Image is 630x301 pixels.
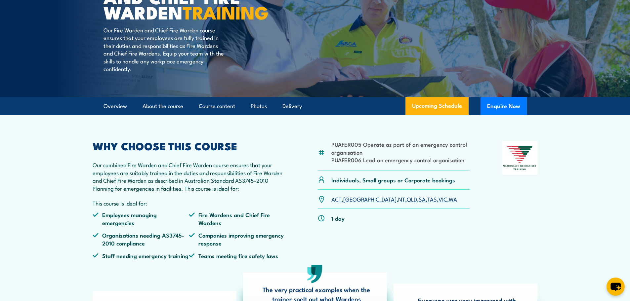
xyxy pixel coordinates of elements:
li: PUAFER005 Operate as part of an emergency control organisation [331,140,470,156]
a: WA [449,195,457,203]
img: Nationally Recognised Training logo. [502,141,538,175]
h2: WHY CHOOSE THIS COURSE [93,141,286,150]
a: Overview [104,97,127,115]
a: Course content [199,97,235,115]
p: 1 day [331,214,345,222]
p: Our combined Fire Warden and Chief Fire Warden course ensures that your employees are suitably tr... [93,161,286,192]
li: Organisations needing AS3745-2010 compliance [93,231,189,247]
a: Photos [251,97,267,115]
a: VIC [439,195,447,203]
button: Enquire Now [481,97,527,115]
li: Fire Wardens and Chief Fire Wardens [189,211,285,226]
li: Staff needing emergency training [93,252,189,259]
a: ACT [331,195,342,203]
a: TAS [427,195,437,203]
li: Companies improving emergency response [189,231,285,247]
button: chat-button [607,278,625,296]
a: SA [419,195,426,203]
p: Our Fire Warden and Chief Fire Warden course ensures that your employees are fully trained in the... [104,26,224,72]
li: Teams meeting fire safety laws [189,252,285,259]
p: This course is ideal for: [93,199,286,207]
p: Individuals, Small groups or Corporate bookings [331,176,455,184]
li: Employees managing emergencies [93,211,189,226]
a: About the course [143,97,183,115]
a: Delivery [282,97,302,115]
p: , , , , , , , [331,195,457,203]
a: Upcoming Schedule [405,97,469,115]
a: QLD [407,195,417,203]
li: PUAFER006 Lead an emergency control organisation [331,156,470,164]
a: NT [398,195,405,203]
a: [GEOGRAPHIC_DATA] [343,195,397,203]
